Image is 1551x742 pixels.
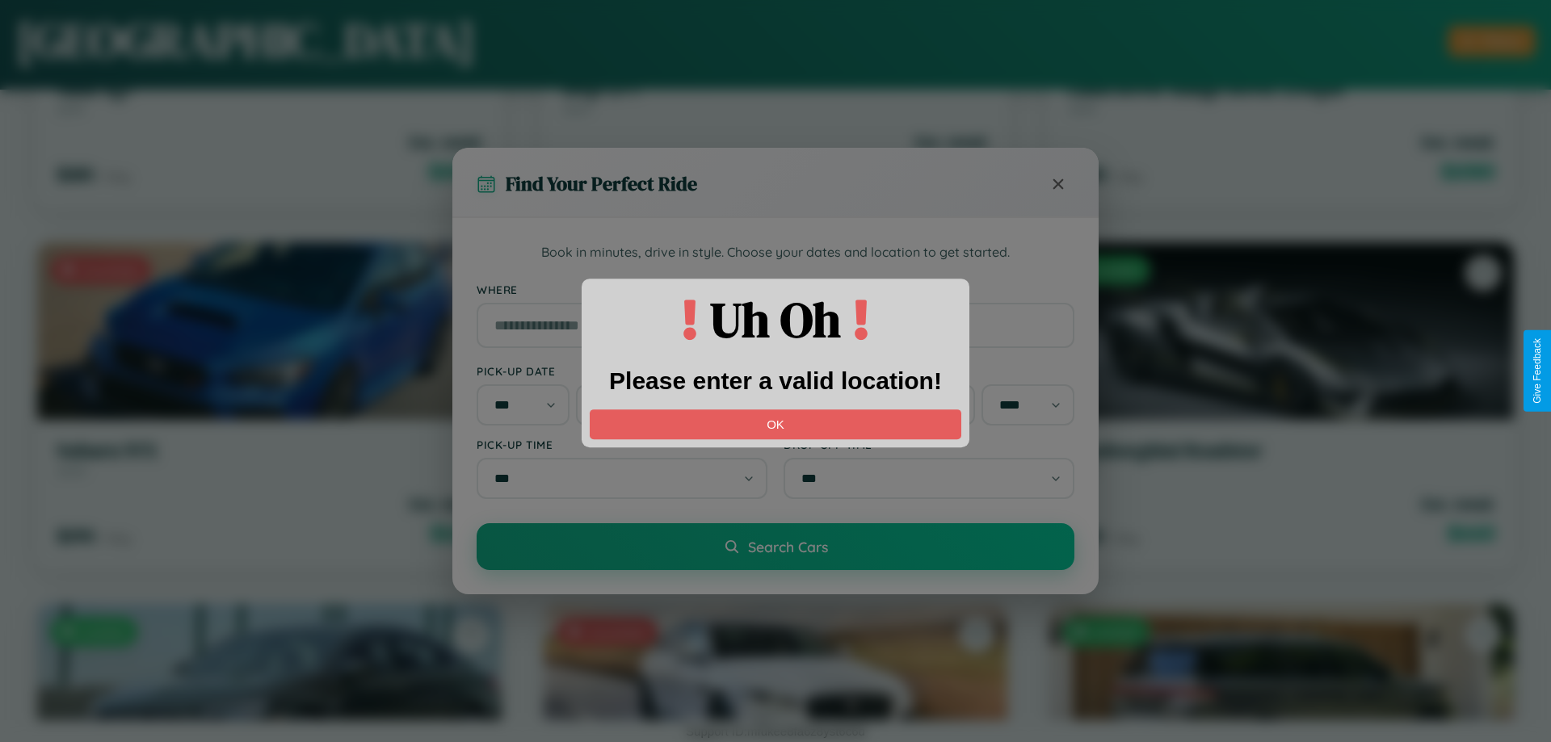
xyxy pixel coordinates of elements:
[784,438,1074,451] label: Drop-off Time
[477,283,1074,296] label: Where
[748,538,828,555] span: Search Cars
[477,438,767,451] label: Pick-up Time
[506,170,697,197] h3: Find Your Perfect Ride
[477,364,767,378] label: Pick-up Date
[784,364,1074,378] label: Drop-off Date
[477,242,1074,263] p: Book in minutes, drive in style. Choose your dates and location to get started.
